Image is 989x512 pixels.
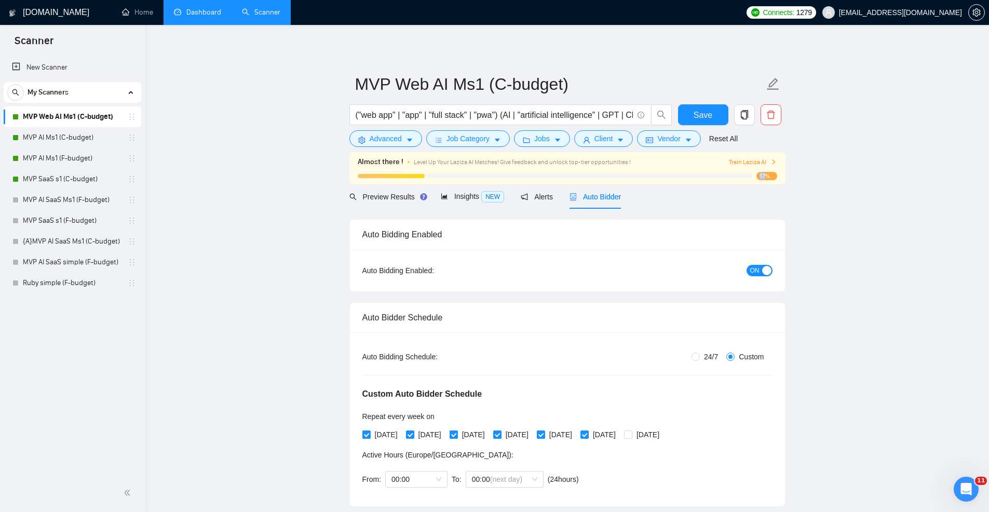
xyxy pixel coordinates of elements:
span: area-chart [441,193,448,200]
div: Tooltip anchor [419,192,428,201]
button: Train Laziza AI [729,157,777,167]
span: setting [358,136,365,144]
a: MVP SaaS s1 (F-budget) [23,210,121,231]
input: Scanner name... [355,71,764,97]
div: Auto Bidder Schedule [362,303,773,332]
a: dashboardDashboard [174,8,221,17]
span: caret-down [685,136,692,144]
span: holder [128,196,136,204]
span: 00:00 [472,471,537,487]
span: [DATE] [632,429,663,440]
a: Ruby simple (F-budget) [23,273,121,293]
span: NEW [481,191,504,203]
span: Insights [441,192,504,200]
a: MVP AI Ms1 (C-budget) [23,127,121,148]
span: info-circle [638,112,644,118]
button: copy [734,104,755,125]
span: holder [128,175,136,183]
span: [DATE] [371,429,402,440]
span: folder [523,136,530,144]
img: logo [9,5,16,21]
span: To: [452,475,462,483]
span: [DATE] [502,429,533,440]
span: 00:00 [391,471,441,487]
a: homeHome [122,8,153,17]
span: Preview Results [349,193,424,201]
span: 24/7 [700,351,722,362]
span: Almost there ! [358,156,403,168]
span: ON [750,265,760,276]
span: Connects: [763,7,794,18]
div: Auto Bidding Enabled [362,220,773,249]
span: Save [694,109,712,122]
h5: Custom Auto Bidder Schedule [362,388,482,400]
button: search [651,104,672,125]
span: Scanner [6,33,62,55]
li: New Scanner [4,57,141,78]
a: {A}MVP AI SaaS Ms1 (C-budget) [23,231,121,252]
div: Auto Bidding Schedule: [362,351,499,362]
span: search [349,193,357,200]
span: 11 [975,477,987,485]
span: caret-down [617,136,624,144]
button: Save [678,104,728,125]
button: settingAdvancedcaret-down [349,130,422,147]
span: Alerts [521,193,553,201]
button: delete [761,104,781,125]
span: From: [362,475,382,483]
button: setting [968,4,985,21]
li: My Scanners [4,82,141,293]
a: MVP AI Ms1 (F-budget) [23,148,121,169]
span: search [652,110,671,119]
span: holder [128,237,136,246]
span: setting [969,8,984,17]
span: [DATE] [545,429,576,440]
a: Reset All [709,133,738,144]
span: caret-down [554,136,561,144]
img: upwork-logo.png [751,8,760,17]
input: Search Freelance Jobs... [356,109,633,122]
span: notification [521,193,528,200]
span: holder [128,113,136,121]
span: holder [128,154,136,163]
button: search [7,84,24,101]
a: MVP AI SaaS simple (F-budget) [23,252,121,273]
span: holder [128,279,136,287]
a: MVP AI SaaS Ms1 (F-budget) [23,190,121,210]
span: copy [735,110,754,119]
a: MVP SaaS s1 (C-budget) [23,169,121,190]
span: double-left [124,488,134,498]
span: Repeat every week on [362,412,435,421]
button: userClientcaret-down [574,130,633,147]
span: holder [128,258,136,266]
span: Jobs [534,133,550,144]
span: caret-down [406,136,413,144]
span: user [583,136,590,144]
span: [DATE] [458,429,489,440]
button: folderJobscaret-down [514,130,570,147]
span: holder [128,133,136,142]
span: Advanced [370,133,402,144]
span: Auto Bidder [570,193,621,201]
span: right [770,159,777,165]
span: idcard [646,136,653,144]
span: delete [761,110,781,119]
span: Level Up Your Laziza AI Matches! Give feedback and unlock top-tier opportunities ! [414,158,631,166]
span: search [8,89,23,96]
button: barsJob Categorycaret-down [426,130,510,147]
span: [DATE] [414,429,445,440]
a: setting [968,8,985,17]
span: bars [435,136,442,144]
span: My Scanners [28,82,69,103]
span: Client [594,133,613,144]
span: edit [766,77,780,91]
span: Vendor [657,133,680,144]
a: searchScanner [242,8,280,17]
span: caret-down [494,136,501,144]
span: Custom [735,351,768,362]
button: idcardVendorcaret-down [637,130,700,147]
a: New Scanner [12,57,133,78]
iframe: Intercom live chat [954,477,979,502]
span: holder [128,217,136,225]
